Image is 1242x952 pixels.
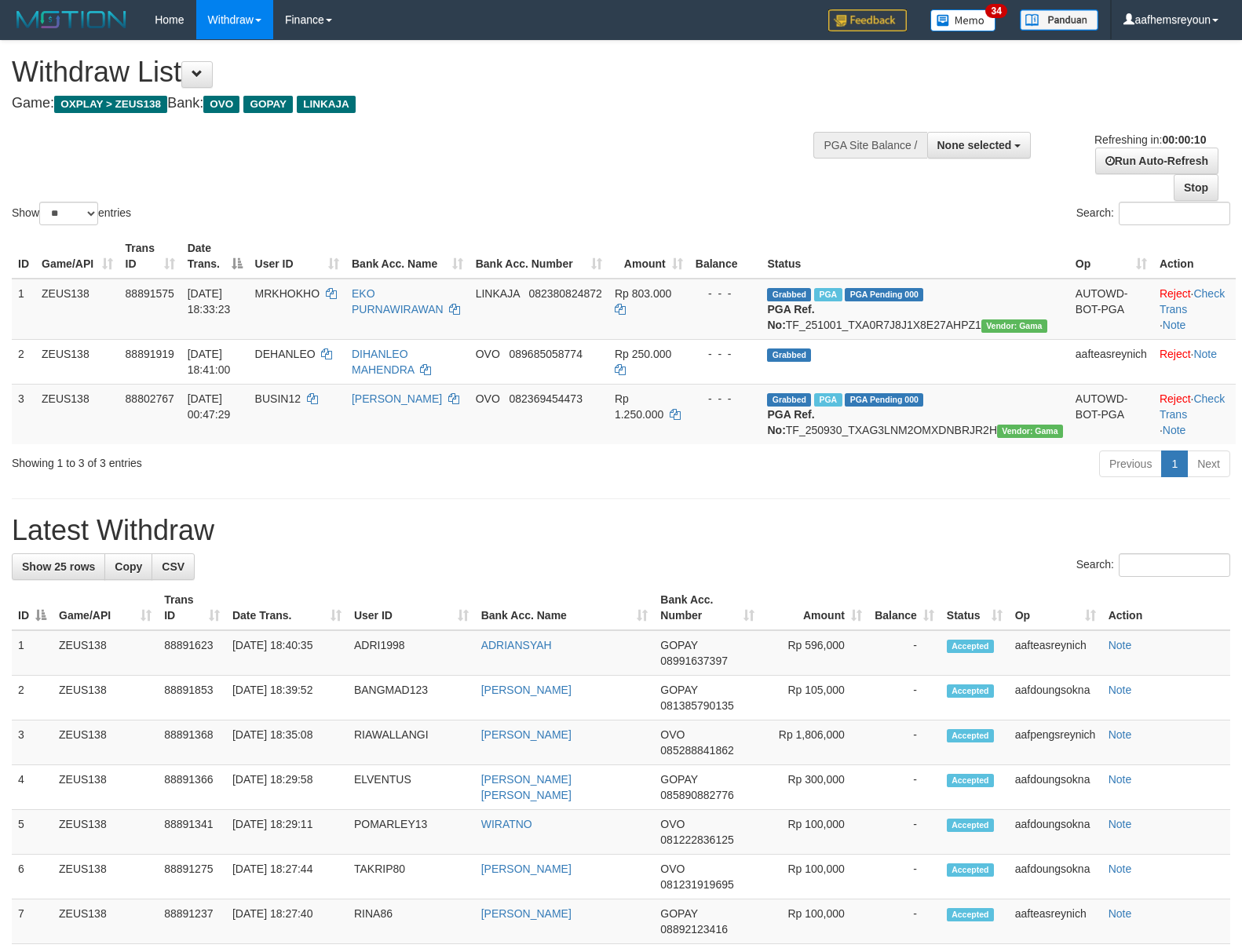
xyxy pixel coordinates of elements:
span: Accepted [947,819,994,832]
span: OVO [203,96,239,113]
span: GOPAY [660,907,697,920]
div: PGA Site Balance / [813,132,926,159]
td: TF_250930_TXAG3LNM2OMXDNBRJR2H [761,384,1068,444]
td: ZEUS138 [35,279,119,340]
td: 88891368 [158,720,226,765]
span: OVO [476,348,500,360]
div: - - - [696,286,755,301]
span: Accepted [947,863,994,877]
td: AUTOWD-BOT-PGA [1069,279,1153,340]
a: Note [1109,728,1132,741]
th: Date Trans.: activate to sort column descending [181,234,249,279]
span: Grabbed [767,348,811,362]
td: aafteasreynich [1069,339,1153,384]
th: Amount: activate to sort column ascending [761,585,868,630]
th: Trans ID: activate to sort column ascending [119,234,181,279]
span: Accepted [947,729,994,742]
div: - - - [696,346,755,362]
a: [PERSON_NAME] [352,392,442,405]
h1: Latest Withdraw [12,515,1230,546]
input: Search: [1119,553,1230,577]
span: Marked by aafsreyleap [814,393,842,407]
span: Copy 08991637397 to clipboard [660,655,728,667]
span: Accepted [947,640,994,653]
span: Grabbed [767,288,811,301]
label: Show entries [12,202,131,225]
label: Search: [1076,202,1230,225]
a: Note [1109,818,1132,830]
td: 7 [12,899,53,944]
span: [DATE] 18:41:00 [188,348,231,376]
a: WIRATNO [481,818,532,830]
td: ZEUS138 [35,384,119,444]
a: [PERSON_NAME] [481,863,572,875]
a: [PERSON_NAME] [PERSON_NAME] [481,773,572,801]
img: panduan.png [1020,9,1098,31]
td: ZEUS138 [53,765,158,810]
span: Accepted [947,774,994,787]
a: Show 25 rows [12,553,105,580]
h4: Game: Bank: [12,96,813,111]
td: aafdoungsokna [1009,765,1102,810]
th: Balance [689,234,762,279]
span: 88891575 [126,287,174,300]
a: Stop [1174,174,1218,201]
td: 88891275 [158,855,226,899]
span: PGA Pending [845,288,923,301]
td: - [868,899,941,944]
img: MOTION_logo.png [12,8,131,31]
span: Rp 1.250.000 [615,392,663,421]
td: [DATE] 18:27:40 [226,899,348,944]
th: User ID: activate to sort column ascending [249,234,345,279]
td: Rp 100,000 [761,810,868,855]
td: · · [1153,279,1236,340]
img: Feedback.jpg [828,9,907,31]
span: OVO [660,818,685,830]
td: - [868,855,941,899]
a: Reject [1160,287,1191,300]
td: aafteasreynich [1009,899,1102,944]
td: aafdoungsokna [1009,676,1102,720]
span: Refreshing in: [1094,133,1206,146]
td: aafdoungsokna [1009,810,1102,855]
th: Balance: activate to sort column ascending [868,585,941,630]
th: Status: activate to sort column ascending [941,585,1009,630]
a: Check Trans [1160,392,1225,421]
span: Copy 085890882776 to clipboard [660,789,733,801]
td: - [868,676,941,720]
th: Trans ID: activate to sort column ascending [158,585,226,630]
span: GOPAY [660,684,697,696]
td: TF_251001_TXA0R7J8J1X8E27AHPZ1 [761,279,1068,340]
a: DIHANLEO MAHENDRA [352,348,414,376]
td: BANGMAD123 [348,676,475,720]
td: Rp 100,000 [761,899,868,944]
td: POMARLEY13 [348,810,475,855]
td: 2 [12,676,53,720]
td: - [868,630,941,676]
td: - [868,765,941,810]
td: [DATE] 18:39:52 [226,676,348,720]
a: Note [1109,773,1132,786]
td: ELVENTUS [348,765,475,810]
td: 2 [12,339,35,384]
td: Rp 300,000 [761,765,868,810]
td: aafpengsreynich [1009,720,1102,765]
td: 3 [12,384,35,444]
span: [DATE] 18:33:23 [188,287,231,316]
a: [PERSON_NAME] [481,684,572,696]
span: Copy 082369454473 to clipboard [509,392,582,405]
th: Status [761,234,1068,279]
span: GOPAY [243,96,293,113]
td: 3 [12,720,53,765]
td: Rp 596,000 [761,630,868,676]
span: OVO [660,728,685,741]
span: CSV [162,560,184,573]
td: [DATE] 18:29:58 [226,765,348,810]
a: Note [1163,319,1186,331]
span: Show 25 rows [22,560,95,573]
td: TAKRIP80 [348,855,475,899]
a: [PERSON_NAME] [481,728,572,741]
span: OVO [476,392,500,405]
a: Run Auto-Refresh [1095,148,1218,174]
a: Note [1193,348,1217,360]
